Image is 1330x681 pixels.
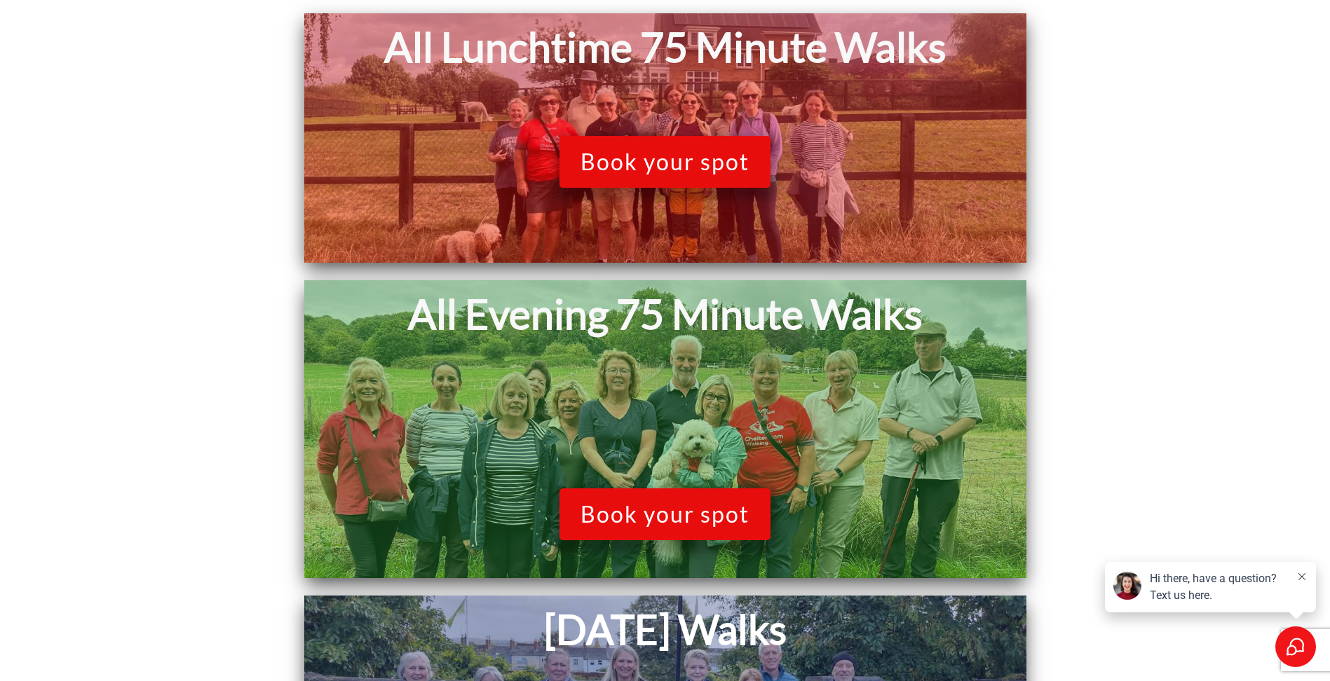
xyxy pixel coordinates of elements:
[559,136,771,188] a: Book your spot
[581,501,749,528] span: Book your spot
[311,603,1019,655] h1: [DATE] Walks
[311,287,1019,341] h1: All Evening 75 Minute Walks
[581,149,749,175] span: Book your spot
[559,488,771,540] a: Book your spot
[311,20,1019,74] h1: All Lunchtime 75 Minute Walks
